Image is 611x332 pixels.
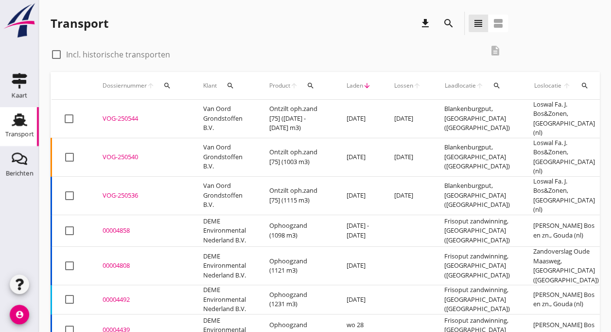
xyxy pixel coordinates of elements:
i: search [443,18,454,29]
td: Van Oord Grondstoffen B.V. [192,100,258,138]
i: search [493,82,501,90]
i: arrow_upward [476,82,484,90]
i: arrow_downward [363,82,371,90]
i: view_headline [472,18,484,29]
span: Lossen [394,81,413,90]
td: DEME Environmental Nederland B.V. [192,285,258,314]
td: [PERSON_NAME] Bos en zn., Gouda (nl) [522,215,611,247]
i: arrow_upward [562,82,571,90]
td: Ontzilt oph.zand [75] ([DATE] - [DATE] m3) [258,100,335,138]
div: Kaart [12,92,27,98]
div: VOG-250544 [103,114,180,124]
td: Zandoverslag Oude Maasweg, [GEOGRAPHIC_DATA] ([GEOGRAPHIC_DATA]) [522,247,611,285]
td: Blankenburgput, [GEOGRAPHIC_DATA] ([GEOGRAPHIC_DATA]) [433,138,522,176]
i: account_circle [10,305,29,324]
i: view_agenda [492,18,504,29]
td: Frisoput zandwinning, [GEOGRAPHIC_DATA] ([GEOGRAPHIC_DATA]) [433,247,522,285]
td: Van Oord Grondstoffen B.V. [192,138,258,176]
td: [DATE] [335,285,383,314]
i: search [307,82,314,90]
img: logo-small.a267ee39.svg [2,2,37,38]
div: 00004858 [103,226,180,236]
td: Ontzilt oph.zand [75] (1003 m3) [258,138,335,176]
td: Van Oord Grondstoffen B.V. [192,176,258,215]
td: [DATE] [383,176,433,215]
td: Loswal Fa. J. Bos&Zonen, [GEOGRAPHIC_DATA] (nl) [522,100,611,138]
div: 00004808 [103,261,180,271]
td: [DATE] [383,138,433,176]
td: Frisoput zandwinning, [GEOGRAPHIC_DATA] ([GEOGRAPHIC_DATA]) [433,215,522,247]
td: Ontzilt oph.zand [75] (1115 m3) [258,176,335,215]
td: DEME Environmental Nederland B.V. [192,215,258,247]
td: [DATE] [335,247,383,285]
span: Dossiernummer [103,81,147,90]
td: Blankenburgput, [GEOGRAPHIC_DATA] ([GEOGRAPHIC_DATA]) [433,176,522,215]
td: [DATE] [335,100,383,138]
div: Transport [51,16,108,31]
div: VOG-250540 [103,152,180,162]
td: Frisoput zandwinning, [GEOGRAPHIC_DATA] ([GEOGRAPHIC_DATA]) [433,285,522,314]
td: [DATE] - [DATE] [335,215,383,247]
div: Berichten [6,170,34,176]
td: [PERSON_NAME] Bos en zn., Gouda (nl) [522,285,611,314]
td: Loswal Fa. J. Bos&Zonen, [GEOGRAPHIC_DATA] (nl) [522,176,611,215]
td: Blankenburgput, [GEOGRAPHIC_DATA] ([GEOGRAPHIC_DATA]) [433,100,522,138]
i: download [419,18,431,29]
td: Ophoogzand (1098 m3) [258,215,335,247]
i: search [163,82,171,90]
i: search [581,82,589,90]
i: arrow_upward [147,82,155,90]
span: Laden [347,81,363,90]
i: search [227,82,234,90]
label: Incl. historische transporten [66,50,170,59]
span: Product [269,81,290,90]
td: Ophoogzand (1231 m3) [258,285,335,314]
div: Transport [5,131,34,137]
td: Loswal Fa. J. Bos&Zonen, [GEOGRAPHIC_DATA] (nl) [522,138,611,176]
i: arrow_upward [413,82,421,90]
span: Laadlocatie [444,81,476,90]
div: Klant [203,74,246,97]
div: 00004492 [103,295,180,305]
td: [DATE] [335,138,383,176]
span: Loslocatie [533,81,562,90]
td: [DATE] [383,100,433,138]
div: VOG-250536 [103,191,180,201]
td: [DATE] [335,176,383,215]
td: DEME Environmental Nederland B.V. [192,247,258,285]
td: Ophoogzand (1121 m3) [258,247,335,285]
i: arrow_upward [290,82,298,90]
